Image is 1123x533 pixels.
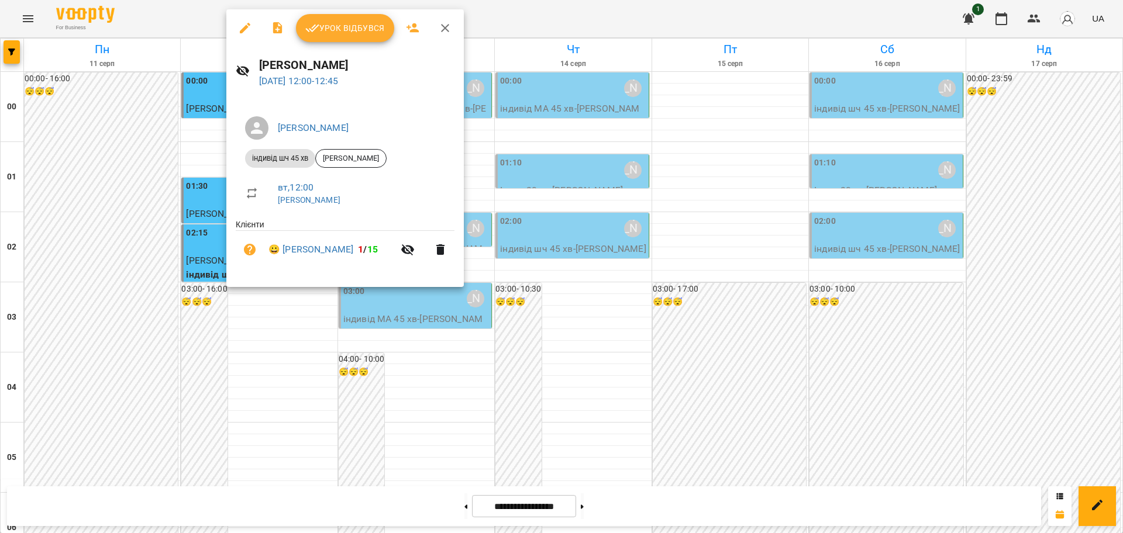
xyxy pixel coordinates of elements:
[316,153,386,164] span: [PERSON_NAME]
[296,14,394,42] button: Урок відбувся
[259,56,454,74] h6: [PERSON_NAME]
[358,244,363,255] span: 1
[305,21,385,35] span: Урок відбувся
[236,219,454,273] ul: Клієнти
[315,149,387,168] div: [PERSON_NAME]
[358,244,378,255] b: /
[278,182,314,193] a: вт , 12:00
[367,244,378,255] span: 15
[236,236,264,264] button: Візит ще не сплачено. Додати оплату?
[278,122,349,133] a: [PERSON_NAME]
[259,75,339,86] a: [DATE] 12:00-12:45
[278,195,340,205] a: [PERSON_NAME]
[245,153,315,164] span: індивід шч 45 хв
[268,243,353,257] a: 😀 [PERSON_NAME]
